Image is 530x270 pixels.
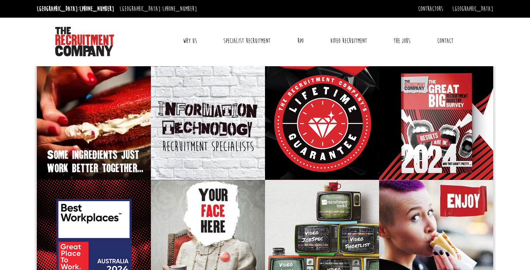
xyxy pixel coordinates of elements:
a: [PHONE_NUMBER] [79,5,114,13]
li: [GEOGRAPHIC_DATA]: [35,3,116,15]
a: Specialist Recruitment [218,32,276,50]
li: [GEOGRAPHIC_DATA]: [118,3,199,15]
a: [PHONE_NUMBER] [162,5,197,13]
a: Why Us [177,32,202,50]
a: Video Recruitment [325,32,372,50]
img: The Recruitment Company [55,27,114,56]
a: Contractors [418,5,443,13]
a: Contact [432,32,459,50]
a: [GEOGRAPHIC_DATA] [452,5,493,13]
a: The Jobs [388,32,416,50]
a: RPO [292,32,309,50]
